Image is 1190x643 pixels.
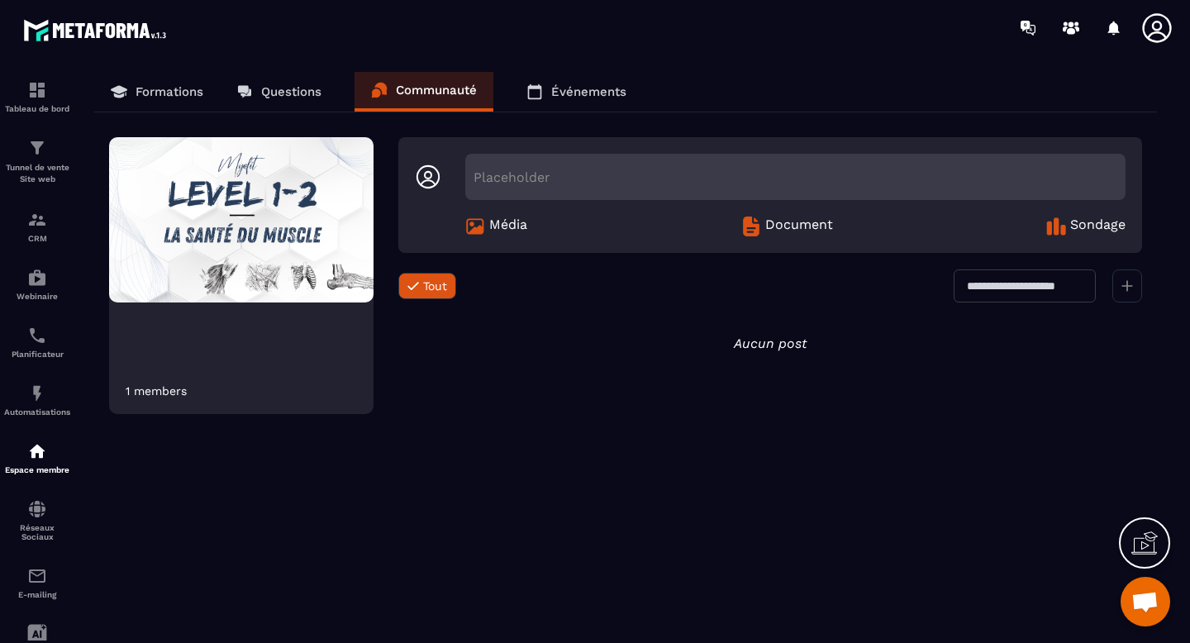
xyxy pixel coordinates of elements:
p: Webinaire [4,292,70,301]
p: Tunnel de vente Site web [4,162,70,185]
p: Événements [551,84,626,99]
p: Formations [136,84,203,99]
p: Automatisations [4,407,70,417]
img: automations [27,268,47,288]
p: E-mailing [4,590,70,599]
a: formationformationTableau de bord [4,68,70,126]
p: CRM [4,234,70,243]
div: 1 members [126,384,187,398]
a: Questions [220,72,338,112]
img: scheduler [27,326,47,345]
a: social-networksocial-networkRéseaux Sociaux [4,487,70,554]
p: Questions [261,84,321,99]
p: Tableau de bord [4,104,70,113]
a: emailemailE-mailing [4,554,70,612]
a: automationsautomationsAutomatisations [4,371,70,429]
img: automations [27,383,47,403]
a: Événements [510,72,643,112]
a: formationformationTunnel de vente Site web [4,126,70,198]
a: schedulerschedulerPlanificateur [4,313,70,371]
img: automations [27,441,47,461]
div: Ouvrir le chat [1121,577,1170,626]
img: email [27,566,47,586]
p: Planificateur [4,350,70,359]
img: formation [27,210,47,230]
div: Placeholder [465,154,1126,200]
span: Tout [423,279,447,293]
img: formation [27,138,47,158]
img: social-network [27,499,47,519]
span: Sondage [1070,217,1126,236]
span: Média [489,217,527,236]
i: Aucun post [734,336,807,351]
span: Document [765,217,833,236]
p: Réseaux Sociaux [4,523,70,541]
p: Communauté [396,83,477,98]
img: formation [27,80,47,100]
a: formationformationCRM [4,198,70,255]
a: Communauté [355,72,493,112]
a: automationsautomationsEspace membre [4,429,70,487]
p: Espace membre [4,465,70,474]
a: Formations [94,72,220,112]
a: automationsautomationsWebinaire [4,255,70,313]
img: Community background [109,137,374,302]
img: logo [23,15,172,45]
